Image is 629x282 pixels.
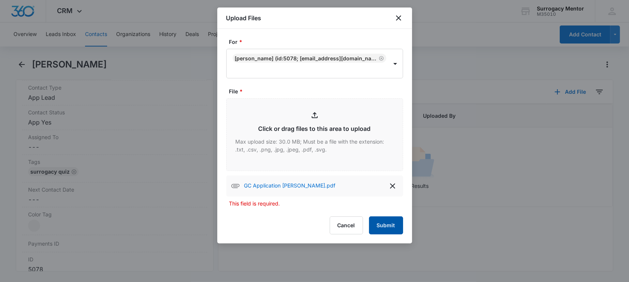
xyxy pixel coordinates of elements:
[229,38,406,46] label: For
[235,55,377,61] div: [PERSON_NAME] (ID:5078; [EMAIL_ADDRESS][DOMAIN_NAME]; [PHONE_NUMBER])
[377,55,384,61] div: Remove Tinikia Heath (ID:5078; nikia87@gmail.com; +17139023935)
[387,180,399,192] button: delete
[369,216,403,234] button: Submit
[226,13,261,22] h1: Upload Files
[394,13,403,22] button: close
[229,199,403,207] p: This field is required.
[330,216,363,234] button: Cancel
[229,87,406,95] label: File
[244,181,336,190] p: GC Application [PERSON_NAME].pdf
